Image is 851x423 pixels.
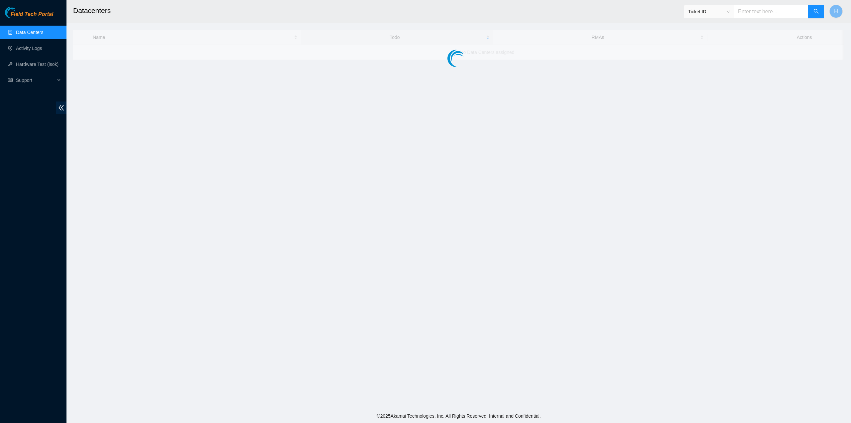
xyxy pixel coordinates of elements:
[688,7,730,17] span: Ticket ID
[834,7,838,16] span: H
[11,11,53,18] span: Field Tech Portal
[16,62,59,67] a: Hardware Test (isok)
[5,7,34,18] img: Akamai Technologies
[56,102,66,114] span: double-left
[16,30,43,35] a: Data Centers
[8,78,13,83] span: read
[808,5,824,18] button: search
[16,74,55,87] span: Support
[829,5,843,18] button: H
[66,409,851,423] footer: © 2025 Akamai Technologies, Inc. All Rights Reserved. Internal and Confidential.
[16,46,42,51] a: Activity Logs
[5,12,53,21] a: Akamai TechnologiesField Tech Portal
[734,5,808,18] input: Enter text here...
[813,9,819,15] span: search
